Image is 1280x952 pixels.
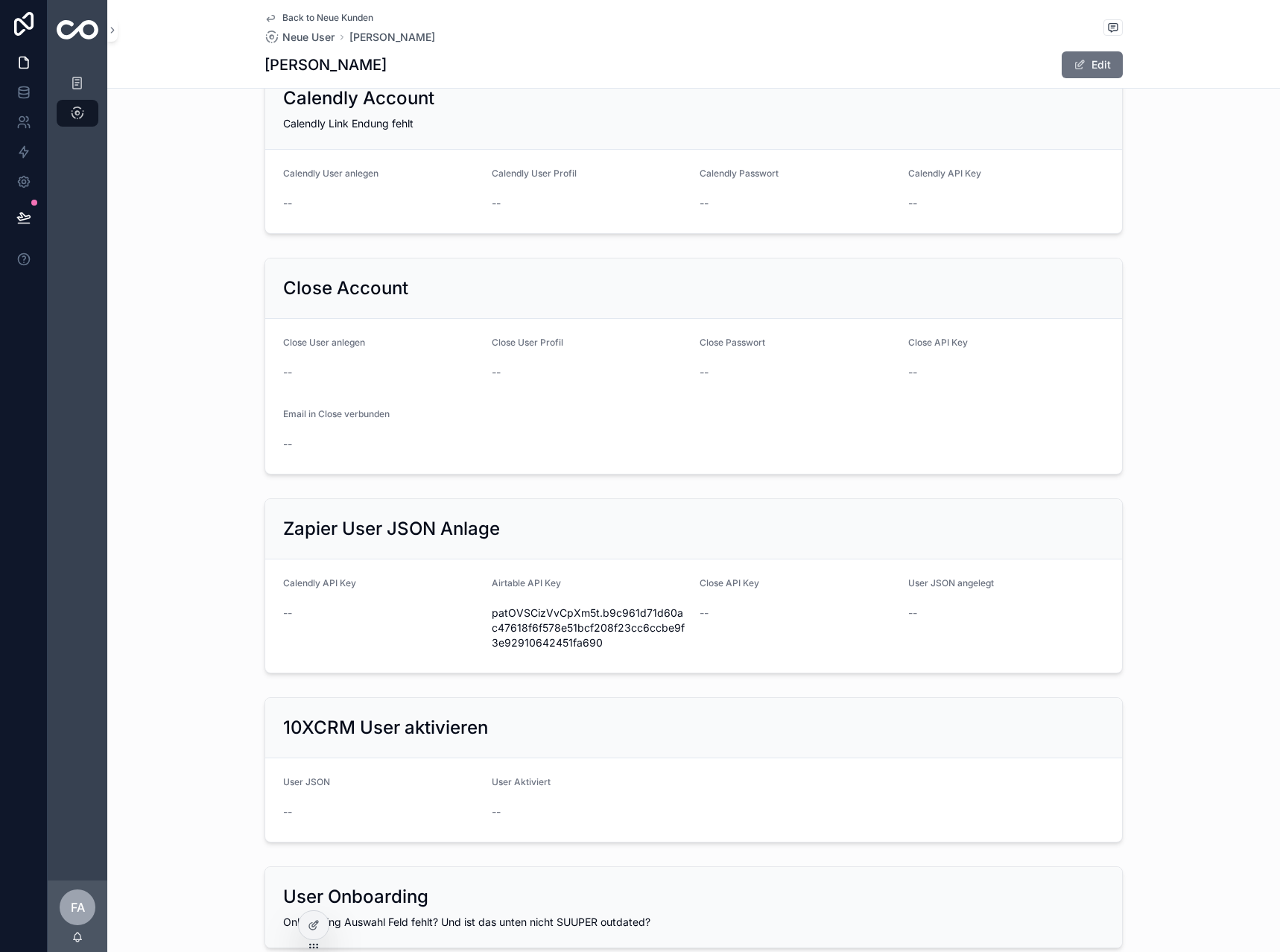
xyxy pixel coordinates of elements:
span: -- [908,606,917,621]
span: User JSON angelegt [908,577,994,588]
span: Calendly API Key [908,168,981,179]
span: Onboarding Auswahl Feld fehlt? Und ist das unten nicht SUUPER outdated? [283,915,650,928]
span: -- [700,196,709,211]
span: -- [283,196,292,211]
h2: Close Account [283,276,408,300]
h1: [PERSON_NAME] [264,54,387,75]
a: Neue User [264,30,335,45]
span: -- [700,365,709,380]
span: Calendly User anlegen [283,168,378,179]
span: Close API Key [908,337,968,348]
span: Back to Neue Kunden [282,12,373,24]
span: patOVSCizVvCpXm5t.b9c961d71d60ac47618f6f578e51bcf208f23cc6ccbe9f3e92910642451fa690 [492,606,688,650]
span: -- [492,805,501,819]
span: Calendly User Profil [492,168,577,179]
h2: Zapier User JSON Anlage [283,517,500,541]
span: -- [283,365,292,380]
span: Close User Profil [492,337,563,348]
a: Back to Neue Kunden [264,12,373,24]
h2: User Onboarding [283,885,428,909]
span: -- [283,606,292,621]
span: Calendly Link Endung fehlt [283,117,414,130]
span: -- [283,805,292,819]
img: App logo [57,20,98,39]
span: Airtable API Key [492,577,561,588]
span: -- [908,196,917,211]
span: -- [283,437,292,451]
span: Calendly API Key [283,577,356,588]
span: FA [71,898,85,916]
h2: Calendly Account [283,86,434,110]
button: Edit [1062,51,1123,78]
span: Close Passwort [700,337,765,348]
span: Neue User [282,30,335,45]
span: Close User anlegen [283,337,365,348]
a: [PERSON_NAME] [349,30,435,45]
span: -- [700,606,709,621]
span: User Aktiviert [492,776,551,787]
span: User JSON [283,776,330,787]
span: -- [908,365,917,380]
h2: 10XCRM User aktivieren [283,716,488,740]
span: -- [492,196,501,211]
span: Close API Key [700,577,759,588]
span: Email in Close verbunden [283,408,390,419]
div: scrollable content [48,60,107,146]
span: Calendly Passwort [700,168,779,179]
span: -- [492,365,501,380]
